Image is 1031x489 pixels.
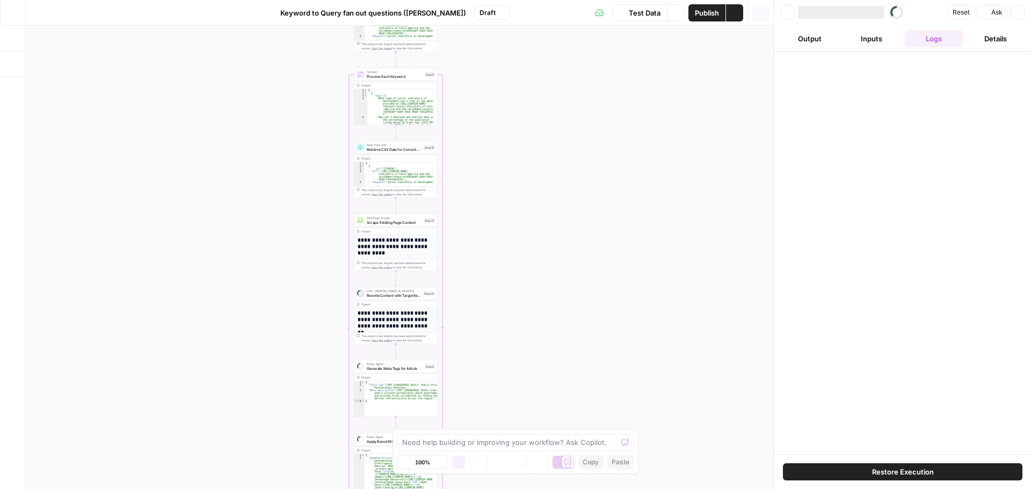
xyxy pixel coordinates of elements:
[607,455,634,469] button: Paste
[367,435,423,439] span: Power Agent
[475,6,510,20] button: Draft
[977,5,1007,19] button: Ask
[612,457,629,467] span: Paste
[364,92,367,94] span: Toggle code folding, rows 2 through 10
[583,457,599,467] span: Copy
[905,30,963,47] button: Logs
[354,167,365,170] div: 3
[367,143,422,147] span: Read from Grid
[354,454,365,457] div: 1
[361,302,423,306] div: Output
[783,463,1022,480] button: Restore Execution
[354,94,367,97] div: 3
[361,188,435,196] div: This output is too large & has been abbreviated for review. to view the full content.
[872,466,934,477] span: Restore Execution
[395,344,397,360] g: Edge from step_22 to step_8
[354,400,365,403] div: 4
[367,74,423,79] span: Process Each Keyword
[425,364,435,369] div: Step 8
[372,193,392,196] span: Copy the output
[361,448,423,452] div: Output
[354,89,367,92] div: 1
[361,261,435,269] div: This output is too large & has been abbreviated for review. to view the full content.
[367,70,423,74] span: Iteration
[354,92,367,94] div: 2
[367,362,423,366] span: Power Agent
[578,455,603,469] button: Copy
[354,165,365,167] div: 2
[372,266,392,269] span: Copy the output
[361,454,365,457] span: Toggle code folding, rows 1 through 3
[361,334,435,342] div: This output is too large & has been abbreviated for review. to view the full content.
[423,291,435,296] div: Step 22
[480,8,496,18] span: Draft
[361,381,365,384] span: Toggle code folding, rows 1 through 4
[361,162,365,165] span: Toggle code folding, rows 1 through 8
[424,145,435,150] div: Step 16
[629,8,660,18] span: Test Data
[354,170,365,181] div: 4
[354,68,438,125] div: IterationProcess Each KeywordStep 6Output[ { "faqs":[ "What type of social indicators of developm...
[354,24,365,35] div: 4
[354,162,365,165] div: 1
[354,116,367,127] div: 5
[395,125,397,141] g: Edge from step_6 to step_16
[395,271,397,287] g: Edge from step_21 to step_22
[361,229,423,233] div: Output
[367,147,422,152] span: Retrieve CSV Data for Current Keyword
[361,165,365,167] span: Toggle code folding, rows 2 through 7
[354,287,438,344] div: LLM · [PERSON_NAME]-4-20250514Rewrite Content with Target KeywordStep 22Output**** **** **** ****...
[354,97,367,116] div: 4
[354,181,365,186] div: 5
[364,89,367,92] span: Toggle code folding, rows 1 through 452
[395,52,397,68] g: Edge from step_17 to step_6
[367,293,421,298] span: Rewrite Content with Target Keyword
[372,339,392,342] span: Copy the output
[367,220,422,225] span: Scrape Existing Page Content
[991,8,1003,17] span: Ask
[361,156,423,160] div: Output
[354,384,365,389] div: 2
[695,8,719,18] span: Publish
[367,439,423,444] span: Apply Brand Writing Rules
[354,35,365,40] div: 5
[264,4,473,21] button: Keyword to Query fan out questions ([PERSON_NAME])
[395,198,397,214] g: Edge from step_16 to step_21
[367,216,422,220] span: Web Page Scrape
[395,417,397,433] g: Edge from step_8 to step_9
[415,458,430,466] span: 100%
[354,40,365,177] div: 6
[361,375,423,379] div: Output
[354,186,365,323] div: 6
[424,218,435,223] div: Step 21
[354,389,365,400] div: 3
[953,8,970,17] span: Reset
[361,42,435,50] div: This output is too large & has been abbreviated for review. to view the full content.
[367,366,423,371] span: Generate Meta Tags for Article
[967,30,1025,47] button: Details
[781,30,839,47] button: Output
[425,72,435,77] div: Step 6
[364,94,367,97] span: Toggle code folding, rows 3 through 9
[361,83,423,87] div: Output
[367,289,421,293] span: LLM · [PERSON_NAME]-4-20250514
[354,381,365,384] div: 1
[372,47,392,50] span: Copy the output
[354,141,438,198] div: Read from GridRetrieve CSV Data for Current KeywordStep 16Output[ { "__id":"12148581", "url":"[UR...
[612,4,667,21] button: Test Data
[354,360,438,417] div: Power AgentGenerate Meta Tags for ArticleStep 8Output{ "Title_Tag":"PPP [GEOGRAPHIC_DATA]: Public...
[688,4,725,21] button: Publish
[280,8,466,18] span: Keyword to Query fan out questions ([PERSON_NAME])
[843,30,901,47] button: Inputs
[948,5,975,19] button: Reset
